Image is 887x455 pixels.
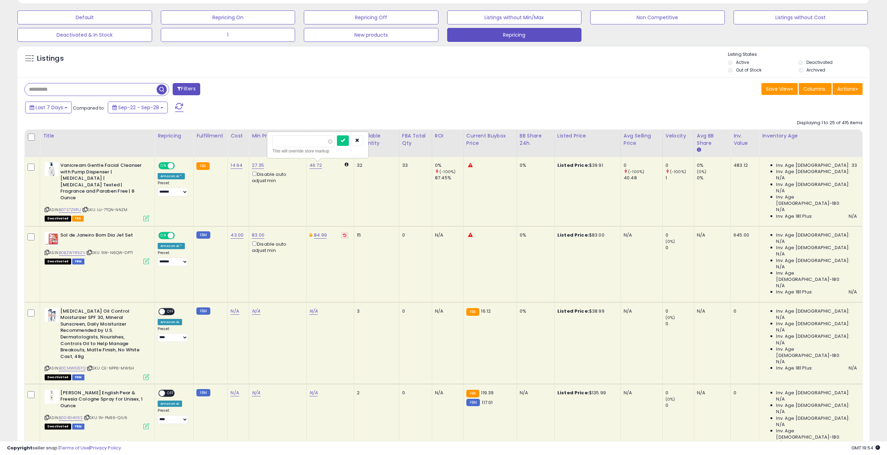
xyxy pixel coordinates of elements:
[309,308,318,315] a: N/A
[7,445,32,451] strong: Copyright
[435,232,458,238] div: N/A
[36,104,63,111] span: Last 7 Days
[734,308,754,314] div: 0
[435,390,458,396] div: N/A
[776,264,784,270] span: N/A
[252,170,301,184] div: Disable auto adjust min
[309,162,322,169] a: 46.72
[158,243,185,249] div: Amazon AI *
[159,163,168,169] span: ON
[776,181,850,188] span: Inv. Age [DEMOGRAPHIC_DATA]:
[17,10,152,24] button: Default
[196,132,225,140] div: Fulfillment
[196,307,210,315] small: FBM
[849,289,857,295] span: N/A
[776,415,850,422] span: Inv. Age [DEMOGRAPHIC_DATA]:
[666,315,675,320] small: (0%)
[158,401,182,407] div: Amazon AI
[252,132,303,140] div: Min Price
[45,308,149,379] div: ASIN:
[736,67,761,73] label: Out of Stock
[90,445,121,451] a: Privacy Policy
[59,250,85,256] a: B0BZWYR5ZV
[466,132,514,147] div: Current Buybox Price
[482,399,493,406] span: 117.01
[231,132,246,140] div: Cost
[557,162,589,169] b: Listed Price:
[557,162,615,169] div: $39.91
[158,408,188,424] div: Preset:
[59,415,83,421] a: B004EHKI9S
[776,258,850,264] span: Inv. Age [DEMOGRAPHIC_DATA]:
[158,132,190,140] div: Repricing
[697,175,730,181] div: 0%
[624,175,662,181] div: 40.48
[762,132,859,140] div: Inventory Age
[231,308,239,315] a: N/A
[803,85,825,92] span: Columns
[45,390,59,404] img: 21hdmczNdKL._SL40_.jpg
[628,169,644,174] small: (-100%)
[86,250,133,255] span: | SKU: 9W-N6QW-DP71
[557,390,615,396] div: $135.99
[252,308,260,315] a: N/A
[666,402,694,409] div: 0
[45,216,71,222] span: All listings that are unavailable for purchase on Amazon for any reason other than out-of-stock
[666,239,675,244] small: (0%)
[666,132,691,140] div: Velocity
[776,207,784,213] span: N/A
[82,207,127,212] span: | SKU: UJ-7TQN-NNZM
[59,207,81,213] a: B07S7ZKR1J
[304,28,438,42] button: New products
[557,232,589,238] b: Listed Price:
[481,308,491,314] span: 16.12
[402,308,427,314] div: 0
[776,359,784,365] span: N/A
[557,308,589,314] b: Listed Price:
[72,259,85,264] span: FBM
[60,390,145,411] b: [PERSON_NAME] English Pear & Freesia Cologne Spray for Unisex, 1 Ounce
[624,308,657,314] div: N/A
[833,83,863,95] button: Actions
[776,162,850,169] span: Inv. Age [DEMOGRAPHIC_DATA]:
[666,390,694,396] div: 0
[45,308,59,322] img: 41wiE1a+0SL._SL40_.jpg
[666,175,694,181] div: 1
[357,162,394,169] div: 32
[557,232,615,238] div: $83.00
[439,169,456,174] small: (-100%)
[776,213,813,219] span: Inv. Age 181 Plus:
[670,169,686,174] small: (-100%)
[60,445,89,451] a: Terms of Use
[196,389,210,396] small: FBM
[666,232,694,238] div: 0
[108,102,168,113] button: Sep-22 - Sep-28
[357,132,396,147] div: Fulfillable Quantity
[196,231,210,239] small: FBM
[851,162,857,169] span: 33
[849,365,857,371] span: N/A
[252,389,260,396] a: N/A
[734,132,756,147] div: Inv. value
[304,10,438,24] button: Repricing Off
[174,163,185,169] span: OFF
[84,415,127,420] span: | SKU: 1N-PME6-QIU6
[357,390,394,396] div: 2
[776,188,784,194] span: N/A
[87,365,134,371] span: | SKU: CE-NPP6-MW6H
[697,169,707,174] small: (0%)
[776,409,784,415] span: N/A
[520,308,549,314] div: 0%
[776,340,784,346] span: N/A
[697,390,725,396] div: N/A
[481,389,494,396] span: 119.39
[158,327,188,342] div: Preset:
[776,270,857,283] span: Inv. Age [DEMOGRAPHIC_DATA]-180:
[776,428,857,440] span: Inv. Age [DEMOGRAPHIC_DATA]-180:
[402,162,427,169] div: 33
[402,132,429,147] div: FBA Total Qty
[776,422,784,428] span: N/A
[776,175,784,181] span: N/A
[7,445,121,452] div: seller snap | |
[466,399,480,406] small: FBM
